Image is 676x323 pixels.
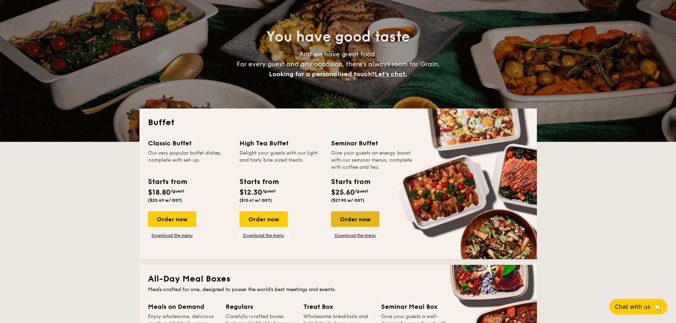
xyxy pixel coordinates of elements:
[240,177,278,187] div: Starts from
[375,70,407,78] span: Let's chat.
[226,302,295,312] div: Regulars
[331,150,414,171] div: Give your guests an energy boost with our seminar menus, complete with coffee and tea.
[262,189,276,194] span: /guest
[331,211,379,227] div: Order now
[615,303,650,310] span: Chat with us
[331,188,355,197] span: $25.60
[269,70,375,78] span: Looking for a personalised touch?
[331,233,379,238] a: Download the menu
[240,233,288,238] a: Download the menu
[148,273,528,285] h2: All-Day Meal Boxes
[240,198,272,203] span: ($13.41 w/ GST)
[381,302,450,312] div: Seminar Meal Box
[240,188,262,197] span: $12.30
[148,177,187,187] div: Starts from
[609,299,667,314] button: Chat with us🦙
[148,138,231,148] div: Classic Buffet
[148,117,528,128] h2: Buffet
[653,303,662,311] span: 🦙
[240,211,288,227] div: Order now
[148,302,217,312] div: Meals on Demand
[303,302,373,312] div: Treat Box
[266,28,410,45] span: You have good taste
[240,150,323,171] div: Delight your guests with our light and tasty bite-sized treats.
[355,189,368,194] span: /guest
[240,138,323,148] div: High Tea Buffet
[237,50,440,78] span: And we have great food. For every guest and any occasion, there’s always room for Grain.
[148,286,528,293] div: Meals crafted for one, designed to power the world's best meetings and events.
[148,188,171,197] span: $18.80
[148,198,182,203] span: ($20.49 w/ GST)
[331,138,414,148] div: Seminar Buffet
[331,198,364,203] span: ($27.90 w/ GST)
[148,150,231,171] div: Our very popular buffet dishes, complete with set-up.
[148,233,196,238] a: Download the menu
[331,177,370,187] div: Starts from
[148,211,196,227] div: Order now
[171,189,184,194] span: /guest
